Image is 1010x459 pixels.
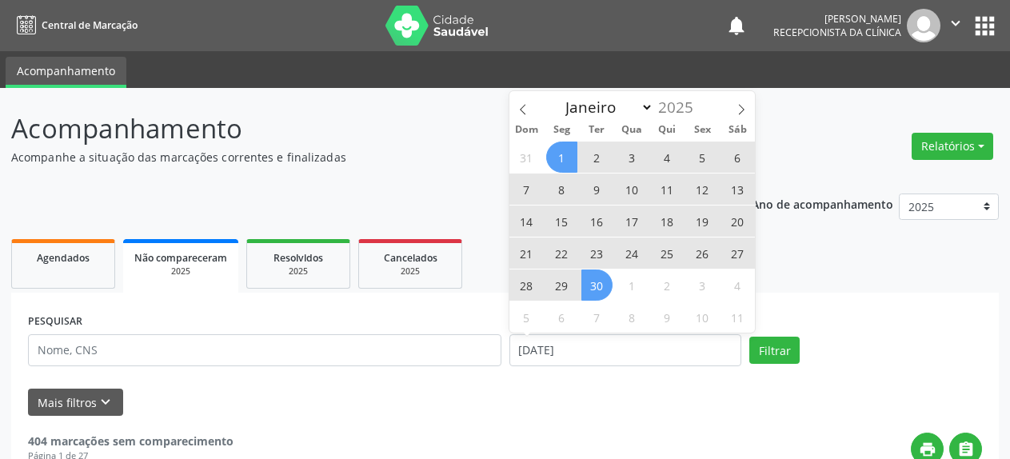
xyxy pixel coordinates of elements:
[28,334,501,366] input: Nome, CNS
[273,251,323,265] span: Resolvidos
[11,109,703,149] p: Acompanhamento
[511,301,542,333] span: Outubro 5, 2025
[752,194,893,214] p: Ano de acompanhamento
[652,206,683,237] span: Setembro 18, 2025
[722,142,753,173] span: Setembro 6, 2025
[258,265,338,277] div: 2025
[652,269,683,301] span: Outubro 2, 2025
[546,269,577,301] span: Setembro 29, 2025
[687,237,718,269] span: Setembro 26, 2025
[546,206,577,237] span: Setembro 15, 2025
[617,206,648,237] span: Setembro 17, 2025
[773,12,901,26] div: [PERSON_NAME]
[546,237,577,269] span: Setembro 22, 2025
[28,309,82,334] label: PESQUISAR
[546,174,577,205] span: Setembro 8, 2025
[511,142,542,173] span: Agosto 31, 2025
[652,237,683,269] span: Setembro 25, 2025
[384,251,437,265] span: Cancelados
[581,206,613,237] span: Setembro 16, 2025
[617,174,648,205] span: Setembro 10, 2025
[722,174,753,205] span: Setembro 13, 2025
[558,96,654,118] select: Month
[907,9,940,42] img: img
[97,393,114,411] i: keyboard_arrow_down
[722,237,753,269] span: Setembro 27, 2025
[722,206,753,237] span: Setembro 20, 2025
[725,14,748,37] button: notifications
[614,125,649,135] span: Qua
[912,133,993,160] button: Relatórios
[720,125,755,135] span: Sáb
[42,18,138,32] span: Central de Marcação
[579,125,614,135] span: Ter
[940,9,971,42] button: 
[919,441,936,458] i: print
[134,265,227,277] div: 2025
[581,237,613,269] span: Setembro 23, 2025
[37,251,90,265] span: Agendados
[11,12,138,38] a: Central de Marcação
[511,206,542,237] span: Setembro 14, 2025
[28,389,123,417] button: Mais filtroskeyboard_arrow_down
[544,125,579,135] span: Seg
[511,174,542,205] span: Setembro 7, 2025
[687,206,718,237] span: Setembro 19, 2025
[511,269,542,301] span: Setembro 28, 2025
[370,265,450,277] div: 2025
[773,26,901,39] span: Recepcionista da clínica
[617,142,648,173] span: Setembro 3, 2025
[509,334,742,366] input: Selecione um intervalo
[687,174,718,205] span: Setembro 12, 2025
[134,251,227,265] span: Não compareceram
[749,337,800,364] button: Filtrar
[581,174,613,205] span: Setembro 9, 2025
[6,57,126,88] a: Acompanhamento
[546,301,577,333] span: Outubro 6, 2025
[947,14,964,32] i: 
[687,301,718,333] span: Outubro 10, 2025
[971,12,999,40] button: apps
[581,142,613,173] span: Setembro 2, 2025
[722,269,753,301] span: Outubro 4, 2025
[652,142,683,173] span: Setembro 4, 2025
[581,301,613,333] span: Outubro 7, 2025
[28,433,234,449] strong: 404 marcações sem comparecimento
[509,125,545,135] span: Dom
[687,142,718,173] span: Setembro 5, 2025
[617,269,648,301] span: Outubro 1, 2025
[617,301,648,333] span: Outubro 8, 2025
[511,237,542,269] span: Setembro 21, 2025
[11,149,703,166] p: Acompanhe a situação das marcações correntes e finalizadas
[581,269,613,301] span: Setembro 30, 2025
[649,125,685,135] span: Qui
[546,142,577,173] span: Setembro 1, 2025
[957,441,975,458] i: 
[687,269,718,301] span: Outubro 3, 2025
[722,301,753,333] span: Outubro 11, 2025
[617,237,648,269] span: Setembro 24, 2025
[685,125,720,135] span: Sex
[652,174,683,205] span: Setembro 11, 2025
[652,301,683,333] span: Outubro 9, 2025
